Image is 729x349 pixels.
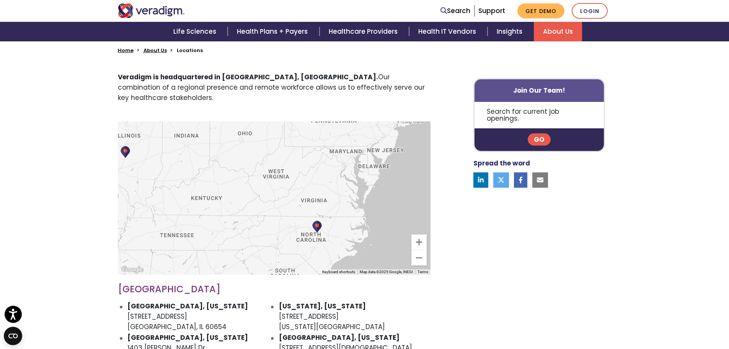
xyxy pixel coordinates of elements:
[528,133,551,146] a: Go
[473,159,530,168] strong: Spread the word
[478,6,505,15] a: Support
[127,333,248,342] strong: [GEOGRAPHIC_DATA], [US_STATE]
[534,22,582,41] a: About Us
[360,270,413,274] span: Map data ©2025 Google, INEGI
[440,6,470,16] a: Search
[488,22,534,41] a: Insights
[228,22,319,41] a: Health Plans + Payers
[320,22,409,41] a: Healthcare Providers
[118,3,185,18] img: Veradigm logo
[279,301,366,311] strong: [US_STATE], [US_STATE]
[144,47,167,54] a: About Us
[517,3,564,18] a: Get Demo
[411,250,427,265] button: Zoom out
[127,301,248,311] strong: [GEOGRAPHIC_DATA], [US_STATE]
[118,72,378,82] strong: Veradigm is headquartered in [GEOGRAPHIC_DATA], [GEOGRAPHIC_DATA].
[411,234,427,250] button: Zoom in
[513,86,565,95] strong: Join Our Team!
[118,284,431,295] h3: [GEOGRAPHIC_DATA]
[475,102,604,128] p: Search for current job openings.
[409,22,488,41] a: Health IT Vendors
[120,265,145,275] a: Open this area in Google Maps (opens a new window)
[279,301,431,333] li: [STREET_ADDRESS] [US_STATE][GEOGRAPHIC_DATA]
[322,269,355,275] button: Keyboard shortcuts
[164,22,228,41] a: Life Sciences
[118,47,134,54] a: Home
[120,265,145,275] img: Google
[118,72,431,103] p: Our combination of a regional presence and remote workforce allows us to effectively serve our ke...
[127,301,279,333] li: [STREET_ADDRESS] [GEOGRAPHIC_DATA], IL 60654
[418,270,428,274] a: Terms (opens in new tab)
[4,327,22,345] button: Open CMP widget
[572,3,608,19] a: Login
[279,333,400,342] strong: [GEOGRAPHIC_DATA], [US_STATE]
